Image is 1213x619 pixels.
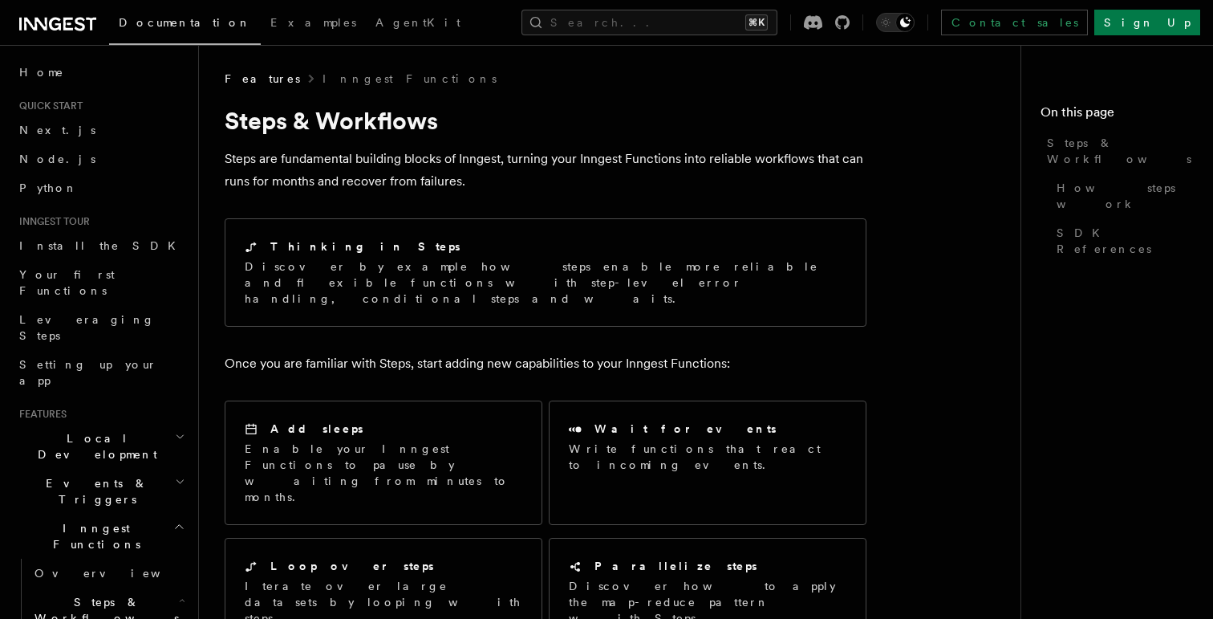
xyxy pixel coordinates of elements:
[270,421,363,437] h2: Add sleeps
[19,64,64,80] span: Home
[1057,180,1194,212] span: How steps work
[245,259,846,307] p: Discover by example how steps enable more reliable and flexible functions with step-level error h...
[1041,128,1194,173] a: Steps & Workflows
[13,350,189,395] a: Setting up your app
[13,231,189,260] a: Install the SDK
[19,124,95,136] span: Next.js
[13,173,189,202] a: Python
[13,408,67,421] span: Features
[245,441,522,505] p: Enable your Inngest Functions to pause by waiting from minutes to months.
[13,469,189,514] button: Events & Triggers
[366,5,470,43] a: AgentKit
[1057,225,1194,257] span: SDK References
[594,421,777,437] h2: Wait for events
[1041,103,1194,128] h4: On this page
[13,424,189,469] button: Local Development
[28,559,189,588] a: Overview
[549,401,866,525] a: Wait for eventsWrite functions that react to incoming events.
[13,100,83,112] span: Quick start
[19,268,115,297] span: Your first Functions
[19,239,185,252] span: Install the SDK
[13,520,173,552] span: Inngest Functions
[261,5,366,43] a: Examples
[13,260,189,305] a: Your first Functions
[13,215,90,228] span: Inngest tour
[270,238,460,255] h2: Thinking in Steps
[109,5,261,45] a: Documentation
[594,558,757,574] h2: Parallelize steps
[13,58,189,87] a: Home
[34,567,200,580] span: Overview
[270,16,356,29] span: Examples
[225,352,866,375] p: Once you are familiar with Steps, start adding new capabilities to your Inngest Functions:
[1050,173,1194,218] a: How steps work
[13,145,189,173] a: Node.js
[19,313,155,342] span: Leveraging Steps
[225,401,542,525] a: Add sleepsEnable your Inngest Functions to pause by waiting from minutes to months.
[13,475,175,507] span: Events & Triggers
[13,116,189,145] a: Next.js
[13,430,175,462] span: Local Development
[13,305,189,350] a: Leveraging Steps
[941,10,1088,35] a: Contact sales
[521,10,777,35] button: Search...⌘K
[569,441,846,473] p: Write functions that react to incoming events.
[119,16,251,29] span: Documentation
[225,71,300,87] span: Features
[1050,218,1194,263] a: SDK References
[19,181,78,194] span: Python
[225,148,866,193] p: Steps are fundamental building blocks of Inngest, turning your Inngest Functions into reliable wo...
[1047,135,1194,167] span: Steps & Workflows
[19,358,157,387] span: Setting up your app
[876,13,915,32] button: Toggle dark mode
[745,14,768,31] kbd: ⌘K
[375,16,460,29] span: AgentKit
[270,558,434,574] h2: Loop over steps
[13,514,189,559] button: Inngest Functions
[225,106,866,135] h1: Steps & Workflows
[19,153,95,165] span: Node.js
[1094,10,1200,35] a: Sign Up
[225,218,866,327] a: Thinking in StepsDiscover by example how steps enable more reliable and flexible functions with s...
[323,71,497,87] a: Inngest Functions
